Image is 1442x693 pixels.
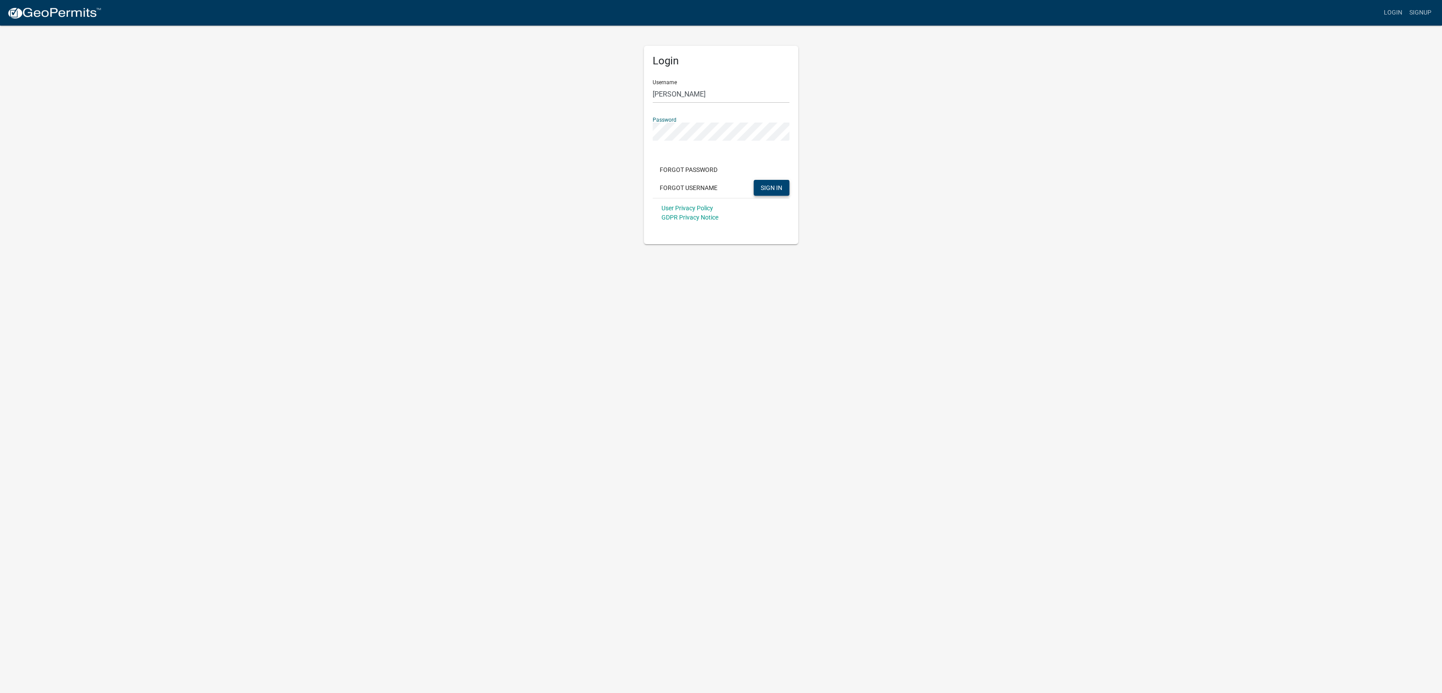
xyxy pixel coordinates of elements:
a: GDPR Privacy Notice [661,214,718,221]
button: SIGN IN [754,180,789,196]
a: Signup [1406,4,1435,21]
button: Forgot Password [653,162,725,178]
button: Forgot Username [653,180,725,196]
span: SIGN IN [761,184,782,191]
a: Login [1380,4,1406,21]
a: User Privacy Policy [661,205,713,212]
h5: Login [653,55,789,67]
